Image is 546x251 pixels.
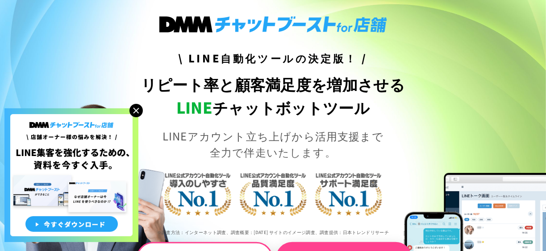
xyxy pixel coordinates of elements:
[137,140,410,245] img: LINE公式アカウント自動化ツール導入のしやすさNo.1｜LINE公式アカウント自動化ツール品質満足度No.1｜LINE公式アカウント自動化ツールサポート満足度No.1
[4,108,138,119] a: 店舗オーナー様の悩みを解決!LINE集客を狂化するための資料を今すぐ入手!
[4,108,138,242] img: 店舗オーナー様の悩みを解決!LINE集客を狂化するための資料を今すぐ入手!
[137,50,410,66] h3: \ LINE自動化ツールの決定版！ /
[176,96,213,118] span: LINE
[137,128,410,160] p: LINEアカウント立ち上げから活用支援まで 全力で伴走いたします。
[137,73,410,119] h1: リピート率と顧客満足度を増加させる チャットボットツール
[137,222,410,242] p: ※調査方法：インターネット調査、調査概要：[DATE] サイトのイメージ調査、調査提供：日本トレンドリサーチ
